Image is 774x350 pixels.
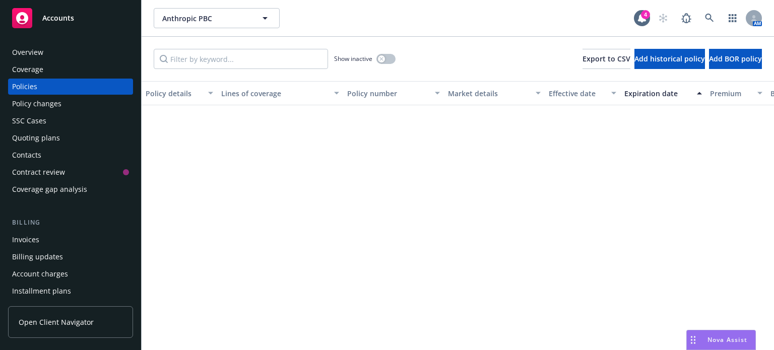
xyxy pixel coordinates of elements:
a: Search [699,8,720,28]
div: Premium [710,88,751,99]
a: Accounts [8,4,133,32]
a: Switch app [723,8,743,28]
span: Add BOR policy [709,54,762,63]
span: Anthropic PBC [162,13,249,24]
a: Overview [8,44,133,60]
div: SSC Cases [12,113,46,129]
div: Coverage [12,61,43,78]
a: Account charges [8,266,133,282]
button: Lines of coverage [217,81,343,105]
button: Policy number [343,81,444,105]
div: Drag to move [687,330,699,349]
button: Market details [444,81,545,105]
a: Start snowing [653,8,673,28]
span: Accounts [42,14,74,22]
input: Filter by keyword... [154,49,328,69]
div: Lines of coverage [221,88,328,99]
div: Quoting plans [12,130,60,146]
button: Nova Assist [686,330,756,350]
div: Coverage gap analysis [12,181,87,197]
button: Add historical policy [634,49,705,69]
a: Policy changes [8,96,133,112]
a: SSC Cases [8,113,133,129]
button: Policy details [142,81,217,105]
button: Anthropic PBC [154,8,280,28]
button: Expiration date [620,81,706,105]
a: Contacts [8,147,133,163]
a: Coverage [8,61,133,78]
div: Billing updates [12,249,63,265]
button: Export to CSV [583,49,630,69]
button: Add BOR policy [709,49,762,69]
div: Policy number [347,88,429,99]
div: Policies [12,79,37,95]
a: Installment plans [8,283,133,299]
span: Nova Assist [707,335,747,344]
div: Contacts [12,147,41,163]
a: Coverage gap analysis [8,181,133,197]
div: Policy changes [12,96,61,112]
button: Effective date [545,81,620,105]
div: Account charges [12,266,68,282]
a: Billing updates [8,249,133,265]
a: Contract review [8,164,133,180]
a: Invoices [8,232,133,248]
div: Policy details [146,88,202,99]
div: Overview [12,44,43,60]
a: Quoting plans [8,130,133,146]
a: Policies [8,79,133,95]
div: Invoices [12,232,39,248]
div: Installment plans [12,283,71,299]
div: Contract review [12,164,65,180]
div: Market details [448,88,530,99]
div: 4 [641,10,650,19]
a: Report a Bug [676,8,696,28]
div: Billing [8,218,133,228]
span: Open Client Navigator [19,317,94,327]
span: Export to CSV [583,54,630,63]
span: Show inactive [334,54,372,63]
span: Add historical policy [634,54,705,63]
div: Effective date [549,88,605,99]
button: Premium [706,81,766,105]
div: Expiration date [624,88,691,99]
